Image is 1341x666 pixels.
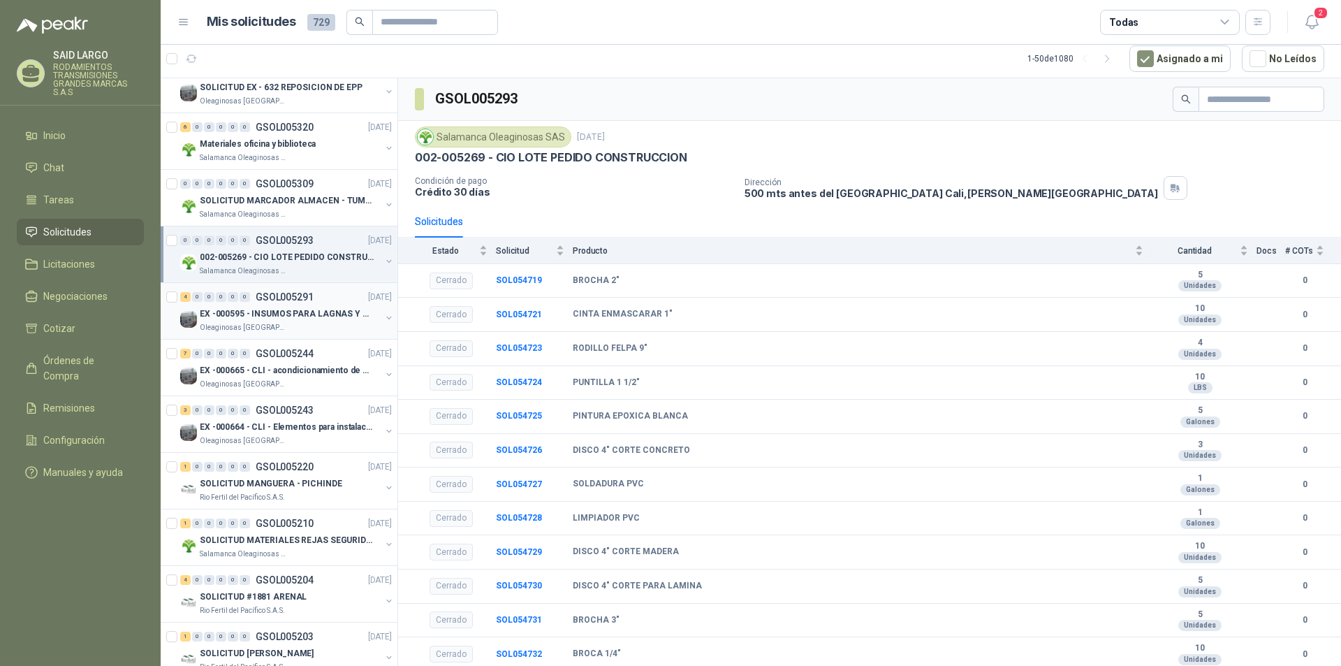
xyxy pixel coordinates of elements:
a: Remisiones [17,395,144,421]
div: 0 [216,575,226,585]
b: 0 [1285,376,1324,389]
b: BROCHA 3" [573,615,620,626]
th: Solicitud [496,238,573,263]
div: 0 [216,462,226,472]
b: 1 [1152,473,1248,484]
span: search [355,17,365,27]
a: 0 0 0 0 0 0 GSOL005309[DATE] Company LogoSOLICITUD MARCADOR ALMACEN - TUMACOSalamanca Oleaginosas... [180,175,395,220]
div: Cerrado [430,578,473,595]
div: 0 [204,405,214,415]
div: 0 [228,236,238,245]
div: 0 [228,292,238,302]
button: Asignado a mi [1129,45,1231,72]
div: Cerrado [430,442,473,458]
img: Company Logo [180,368,197,384]
a: SOL054729 [496,547,542,557]
div: Unidades [1178,654,1222,665]
div: 0 [204,575,214,585]
img: Company Logo [180,424,197,441]
p: SAID LARGO [53,50,144,60]
div: Cerrado [430,510,473,527]
p: RODAMIENTOS TRANSMISIONES GRANDES MARCAS S.A.S [53,63,144,96]
div: 1 [180,462,191,472]
b: 5 [1152,405,1248,417]
span: Manuales y ayuda [43,465,123,480]
b: BROCA 1/4" [573,649,621,660]
img: Logo peakr [17,17,88,34]
a: SOL054719 [496,275,542,285]
div: 0 [204,632,214,642]
div: 0 [216,349,226,359]
a: SOL054732 [496,649,542,659]
div: Galones [1180,417,1220,428]
p: Salamanca Oleaginosas SAS [200,209,288,220]
div: Salamanca Oleaginosas SAS [415,126,571,147]
b: 1 [1152,507,1248,519]
a: Cotizar [17,315,144,342]
div: Cerrado [430,374,473,391]
b: 10 [1152,643,1248,654]
span: search [1181,94,1191,104]
a: Configuración [17,427,144,454]
span: Configuración [43,433,105,448]
div: Solicitudes [415,214,463,229]
span: 729 [307,14,335,31]
div: Unidades [1178,450,1222,461]
a: Chat [17,154,144,181]
b: 0 [1285,410,1324,423]
div: 0 [240,179,250,189]
a: 7 0 0 0 0 0 GSOL005322[DATE] Company LogoSOLICITUD EX - 632 REPOSICION DE EPPOleaginosas [GEOGRAP... [180,62,395,107]
div: 3 [180,405,191,415]
p: GSOL005293 [256,236,314,245]
div: Galones [1180,518,1220,529]
div: 0 [204,292,214,302]
span: # COTs [1285,246,1313,256]
p: SOLICITUD MARCADOR ALMACEN - TUMACO [200,194,374,208]
div: Cerrado [430,273,473,289]
div: 0 [228,462,238,472]
p: Salamanca Oleaginosas SAS [200,266,288,277]
b: BROCHA 2" [573,275,620,287]
h1: Mis solicitudes [207,12,296,32]
a: 1 0 0 0 0 0 GSOL005220[DATE] Company LogoSOLICITUD MANGUERA - PICHINDERio Fertil del Pacífico S.A.S. [180,458,395,503]
p: GSOL005203 [256,632,314,642]
b: 0 [1285,308,1324,321]
p: [DATE] [368,347,392,361]
div: 0 [216,236,226,245]
div: Todas [1109,15,1138,30]
div: 0 [216,519,226,528]
p: [DATE] [368,630,392,644]
div: 0 [180,179,191,189]
img: Company Logo [180,594,197,611]
p: [DATE] [368,178,392,191]
p: SOLICITUD MANGUERA - PICHINDE [200,477,342,491]
div: 0 [240,632,250,642]
b: SOL054731 [496,615,542,625]
div: 0 [180,236,191,245]
a: 4 0 0 0 0 0 GSOL005204[DATE] Company LogoSOLICITUD #1881 ARENALRio Fertil del Pacífico S.A.S. [180,572,395,616]
a: SOL054725 [496,411,542,421]
div: 0 [240,292,250,302]
b: DISCO 4" CORTE PARA LAMINA [573,581,702,592]
span: 2 [1313,6,1328,20]
b: SOL054726 [496,445,542,455]
div: 0 [240,122,250,132]
p: 500 mts antes del [GEOGRAPHIC_DATA] Cali , [PERSON_NAME][GEOGRAPHIC_DATA] [745,187,1158,199]
b: SOL054730 [496,581,542,591]
th: # COTs [1285,238,1341,263]
div: 0 [240,349,250,359]
div: 0 [192,519,203,528]
p: GSOL005244 [256,349,314,359]
b: 0 [1285,579,1324,593]
div: 7 [180,349,191,359]
div: 0 [228,519,238,528]
div: 0 [228,575,238,585]
div: 0 [204,349,214,359]
div: Cerrado [430,544,473,560]
p: EX -000665 - CLI - acondicionamiento de caja para [200,364,374,377]
div: Unidades [1178,552,1222,563]
div: 4 [180,292,191,302]
div: 0 [240,462,250,472]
